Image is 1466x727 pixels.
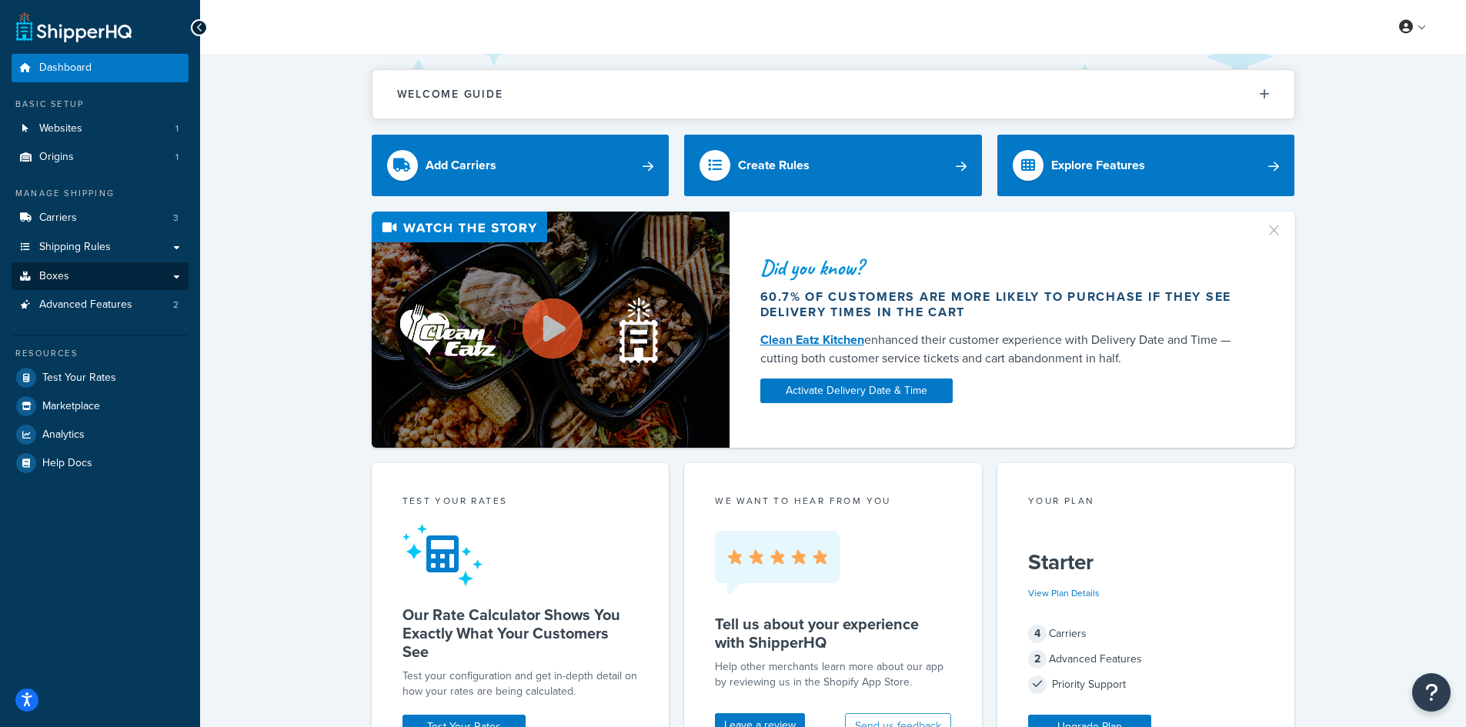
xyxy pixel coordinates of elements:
p: Help other merchants learn more about our app by reviewing us in the Shopify App Store. [715,659,951,690]
div: enhanced their customer experience with Delivery Date and Time — cutting both customer service ti... [760,331,1247,368]
h2: Welcome Guide [397,88,503,100]
a: Websites1 [12,115,189,143]
span: Dashboard [39,62,92,75]
li: Carriers [12,204,189,232]
a: Dashboard [12,54,189,82]
a: Create Rules [684,135,982,196]
div: Manage Shipping [12,187,189,200]
p: we want to hear from you [715,494,951,508]
div: Your Plan [1028,494,1264,512]
span: Analytics [42,429,85,442]
span: Help Docs [42,457,92,470]
a: Boxes [12,262,189,291]
a: Origins1 [12,143,189,172]
a: Activate Delivery Date & Time [760,379,953,403]
a: Help Docs [12,449,189,477]
a: Analytics [12,421,189,449]
button: Open Resource Center [1412,673,1451,712]
span: Marketplace [42,400,100,413]
div: Create Rules [738,155,810,176]
a: View Plan Details [1028,586,1100,600]
div: Carriers [1028,623,1264,645]
span: 1 [175,122,179,135]
img: Video thumbnail [372,212,730,448]
div: Explore Features [1051,155,1145,176]
a: Explore Features [997,135,1295,196]
div: Test your configuration and get in-depth detail on how your rates are being calculated. [402,669,639,699]
div: Add Carriers [426,155,496,176]
span: Boxes [39,270,69,283]
span: Websites [39,122,82,135]
li: Websites [12,115,189,143]
span: 1 [175,151,179,164]
a: Add Carriers [372,135,670,196]
button: Welcome Guide [372,70,1294,118]
a: Carriers3 [12,204,189,232]
span: Origins [39,151,74,164]
span: Advanced Features [39,298,132,312]
span: 2 [1028,650,1047,669]
h5: Tell us about your experience with ShipperHQ [715,615,951,652]
div: Resources [12,347,189,360]
div: Basic Setup [12,98,189,111]
a: Shipping Rules [12,233,189,262]
span: Test Your Rates [42,372,116,385]
span: 2 [173,298,179,312]
div: Did you know? [760,257,1247,278]
span: Carriers [39,212,77,225]
div: Test your rates [402,494,639,512]
li: Origins [12,143,189,172]
span: 4 [1028,625,1047,643]
h5: Starter [1028,550,1264,575]
li: Advanced Features [12,291,189,319]
div: Priority Support [1028,674,1264,695]
a: Marketplace [12,392,189,420]
span: Shipping Rules [39,241,111,254]
div: 60.7% of customers are more likely to purchase if they see delivery times in the cart [760,289,1247,320]
a: Test Your Rates [12,364,189,392]
div: Advanced Features [1028,649,1264,670]
span: 3 [173,212,179,225]
a: Clean Eatz Kitchen [760,331,864,348]
h5: Our Rate Calculator Shows You Exactly What Your Customers See [402,605,639,661]
a: Advanced Features2 [12,291,189,319]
